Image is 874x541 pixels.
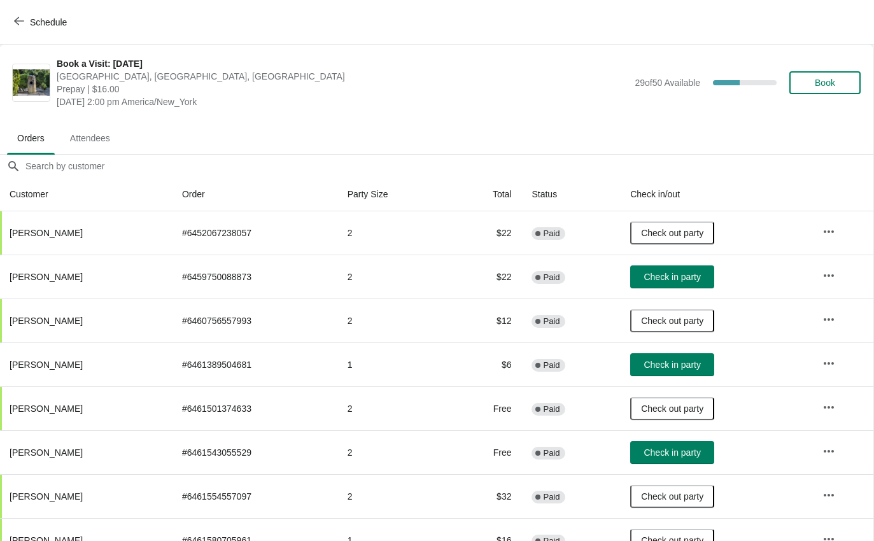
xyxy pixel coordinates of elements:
span: Check out party [641,491,703,502]
span: Paid [543,448,560,458]
td: # 6461501374633 [172,386,337,430]
td: Free [449,386,521,430]
span: Schedule [30,17,67,27]
td: # 6452067238057 [172,211,337,255]
td: $32 [449,474,521,518]
span: Prepay | $16.00 [57,83,628,95]
span: Check in party [644,272,700,282]
span: [GEOGRAPHIC_DATA], [GEOGRAPHIC_DATA], [GEOGRAPHIC_DATA] [57,70,628,83]
td: 1 [337,342,449,386]
td: # 6461543055529 [172,430,337,474]
td: # 6459750088873 [172,255,337,299]
button: Schedule [6,11,77,34]
span: Check in party [644,360,700,370]
button: Check out party [630,309,714,332]
th: Total [449,178,521,211]
img: Book a Visit: August 2025 [13,69,50,96]
span: Check in party [644,447,700,458]
span: Orders [7,127,55,150]
button: Check out party [630,485,714,508]
button: Check in party [630,353,714,376]
span: 29 of 50 Available [635,78,700,88]
th: Party Size [337,178,449,211]
input: Search by customer [25,155,873,178]
span: Paid [543,404,560,414]
button: Check out party [630,221,714,244]
th: Status [521,178,620,211]
button: Check in party [630,441,714,464]
span: Paid [543,316,560,327]
button: Check out party [630,397,714,420]
span: Book [815,78,835,88]
td: Free [449,430,521,474]
button: Check in party [630,265,714,288]
span: [PERSON_NAME] [10,404,83,414]
span: Paid [543,360,560,370]
td: $22 [449,211,521,255]
span: Attendees [60,127,120,150]
td: 2 [337,299,449,342]
span: Paid [543,492,560,502]
td: 2 [337,386,449,430]
td: 2 [337,430,449,474]
td: # 6461554557097 [172,474,337,518]
td: 2 [337,211,449,255]
span: [PERSON_NAME] [10,316,83,326]
span: [PERSON_NAME] [10,228,83,238]
td: $6 [449,342,521,386]
button: Book [789,71,861,94]
span: [PERSON_NAME] [10,360,83,370]
td: 2 [337,255,449,299]
span: Check out party [641,316,703,326]
td: # 6460756557993 [172,299,337,342]
td: # 6461389504681 [172,342,337,386]
td: $12 [449,299,521,342]
td: $22 [449,255,521,299]
span: [DATE] 2:00 pm America/New_York [57,95,628,108]
span: [PERSON_NAME] [10,272,83,282]
span: Paid [543,228,560,239]
span: [PERSON_NAME] [10,491,83,502]
th: Order [172,178,337,211]
span: Check out party [641,228,703,238]
td: 2 [337,474,449,518]
span: Paid [543,272,560,283]
span: Check out party [641,404,703,414]
span: Book a Visit: [DATE] [57,57,628,70]
span: [PERSON_NAME] [10,447,83,458]
th: Check in/out [620,178,812,211]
